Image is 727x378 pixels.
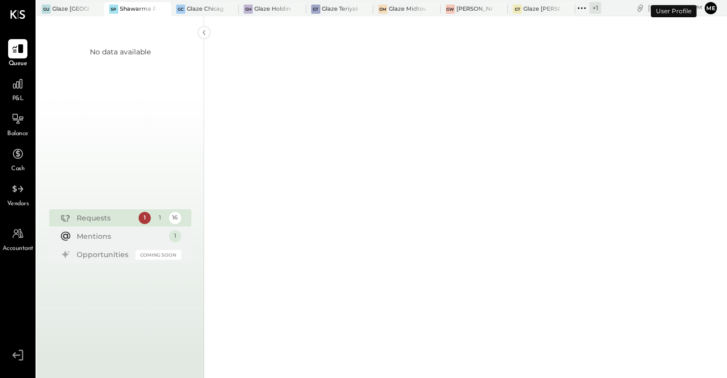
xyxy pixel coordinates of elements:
a: Queue [1,39,35,69]
div: GM [378,5,387,14]
div: Glaze Chicago Ghost - West River Rice LLC [187,5,223,13]
div: [DATE] [648,3,702,13]
div: SP [109,5,118,14]
a: Accountant [1,224,35,254]
a: P&L [1,74,35,104]
div: GT [513,5,522,14]
div: + 1 [589,2,601,14]
div: Opportunities [77,249,130,260]
div: GC [176,5,185,14]
div: GW [446,5,455,14]
div: GT [311,5,320,14]
div: Coming Soon [136,250,181,260]
a: Vendors [1,179,35,209]
div: [PERSON_NAME] - Glaze Williamsburg One LLC [456,5,493,13]
div: GH [244,5,253,14]
div: copy link [635,3,645,13]
a: Balance [1,109,35,139]
div: 1 [169,230,181,242]
div: User Profile [651,5,697,17]
div: Mentions [77,231,164,241]
div: 16 [169,212,181,224]
span: pm [693,4,702,11]
span: Cash [11,165,24,174]
div: Glaze Teriyaki [PERSON_NAME] Street - [PERSON_NAME] River [PERSON_NAME] LLC [322,5,358,13]
div: No data available [90,47,151,57]
div: Glaze Holdings - Glaze Teriyaki Holdings LLC [254,5,291,13]
div: Shawarma Point- Fareground [120,5,156,13]
div: Glaze [GEOGRAPHIC_DATA] - 110 Uni [52,5,89,13]
div: Glaze [PERSON_NAME] [PERSON_NAME] LLC [523,5,560,13]
span: 12 : 52 [672,3,692,13]
button: Me [705,2,717,14]
div: GU [42,5,51,14]
div: 1 [154,212,166,224]
div: Glaze Midtown East - Glaze Lexington One LLC [389,5,425,13]
span: Balance [7,130,28,139]
div: 1 [139,212,151,224]
span: P&L [12,94,24,104]
a: Cash [1,144,35,174]
span: Queue [9,59,27,69]
span: Accountant [3,244,34,254]
div: Requests [77,213,134,223]
span: Vendors [7,200,29,209]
